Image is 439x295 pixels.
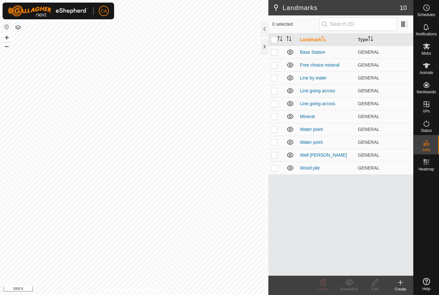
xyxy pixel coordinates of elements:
[362,286,388,292] div: Edit
[416,32,437,36] span: Notifications
[358,75,380,80] span: GENERAL
[300,88,335,93] a: Line going across
[14,23,22,31] button: Map Layers
[300,101,335,106] a: Line going across
[422,287,430,291] span: Help
[358,88,380,93] span: GENERAL
[388,286,413,292] div: Create
[423,109,430,113] span: VPs
[358,165,380,171] span: GENERAL
[277,37,282,42] p-sorticon: Activate to sort
[358,101,380,106] span: GENERAL
[3,23,11,31] button: Reset Map
[300,75,327,80] a: Line by water
[318,287,329,291] span: Delete
[300,140,323,145] a: Water point
[272,4,400,12] h2: Landmarks
[358,152,380,158] span: GENERAL
[358,50,380,55] span: GENERAL
[422,51,431,55] span: Mobs
[358,114,380,119] span: GENERAL
[400,3,407,13] span: 10
[297,33,355,46] th: Landmark
[355,33,413,46] th: Type
[272,21,319,28] span: 0 selected
[319,17,397,31] input: Search (S)
[300,62,339,68] a: Free choice mineral
[300,114,315,119] a: Mineral
[8,5,88,17] img: Gallagher Logo
[421,129,432,133] span: Status
[300,50,325,55] a: Base Station
[300,127,323,132] a: Water point
[358,62,380,68] span: GENERAL
[414,275,439,293] a: Help
[336,286,362,292] div: Show/Hide
[140,287,159,292] a: Contact Us
[300,152,347,158] a: Well [PERSON_NAME]
[101,8,107,14] span: CA
[422,148,430,152] span: Infra
[417,90,436,94] span: Neckbands
[418,167,434,171] span: Heatmap
[3,34,11,41] button: +
[358,140,380,145] span: GENERAL
[358,127,380,132] span: GENERAL
[109,287,133,292] a: Privacy Policy
[286,37,291,42] p-sorticon: Activate to sort
[419,71,433,75] span: Animals
[368,37,373,42] p-sorticon: Activate to sort
[3,42,11,50] button: –
[300,165,320,171] a: Wood pile
[417,13,435,17] span: Schedules
[321,37,327,42] p-sorticon: Activate to sort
